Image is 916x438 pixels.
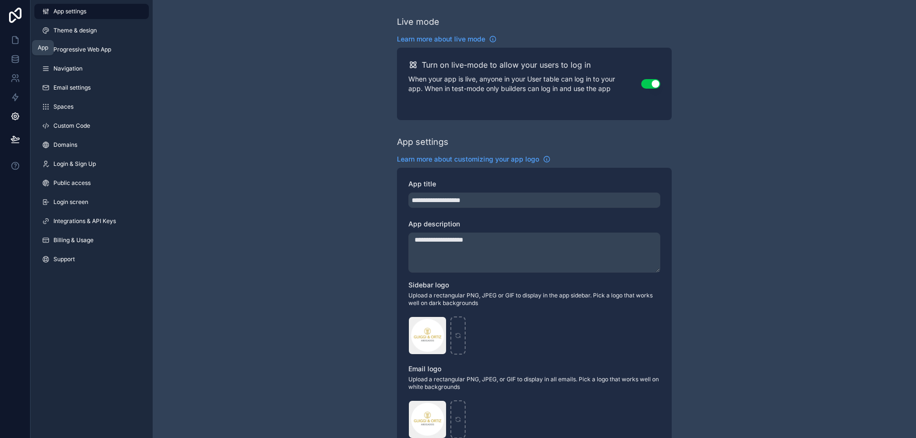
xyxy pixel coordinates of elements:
[53,179,91,187] span: Public access
[34,118,149,133] a: Custom Code
[34,214,149,229] a: Integrations & API Keys
[53,122,90,130] span: Custom Code
[34,61,149,76] a: Navigation
[408,220,460,228] span: App description
[53,84,91,92] span: Email settings
[34,156,149,172] a: Login & Sign Up
[34,4,149,19] a: App settings
[397,34,497,44] a: Learn more about live mode
[34,233,149,248] a: Billing & Usage
[53,255,75,263] span: Support
[34,175,149,191] a: Public access
[53,217,116,225] span: Integrations & API Keys
[53,160,96,168] span: Login & Sign Up
[53,27,97,34] span: Theme & design
[397,154,539,164] span: Learn more about customizing your app logo
[397,34,485,44] span: Learn more about live mode
[397,15,439,29] div: Live mode
[34,194,149,210] a: Login screen
[408,281,449,289] span: Sidebar logo
[397,135,448,149] div: App settings
[408,180,436,188] span: App title
[408,292,660,307] span: Upload a rectangular PNG, JPEG or GIF to display in the app sidebar. Pick a logo that works well ...
[408,365,441,373] span: Email logo
[34,99,149,114] a: Spaces
[53,141,77,149] span: Domains
[422,59,591,71] h2: Turn on live-mode to allow your users to log in
[53,198,88,206] span: Login screen
[34,42,149,57] a: Progressive Web App
[34,137,149,153] a: Domains
[53,8,86,15] span: App settings
[53,65,83,72] span: Navigation
[34,23,149,38] a: Theme & design
[53,236,94,244] span: Billing & Usage
[53,103,73,111] span: Spaces
[34,80,149,95] a: Email settings
[34,252,149,267] a: Support
[408,376,660,391] span: Upload a rectangular PNG, JPEG, or GIF to display in all emails. Pick a logo that works well on w...
[53,46,111,53] span: Progressive Web App
[38,44,48,51] div: App
[408,74,641,93] p: When your app is live, anyone in your User table can log in to your app. When in test-mode only b...
[397,154,551,164] a: Learn more about customizing your app logo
